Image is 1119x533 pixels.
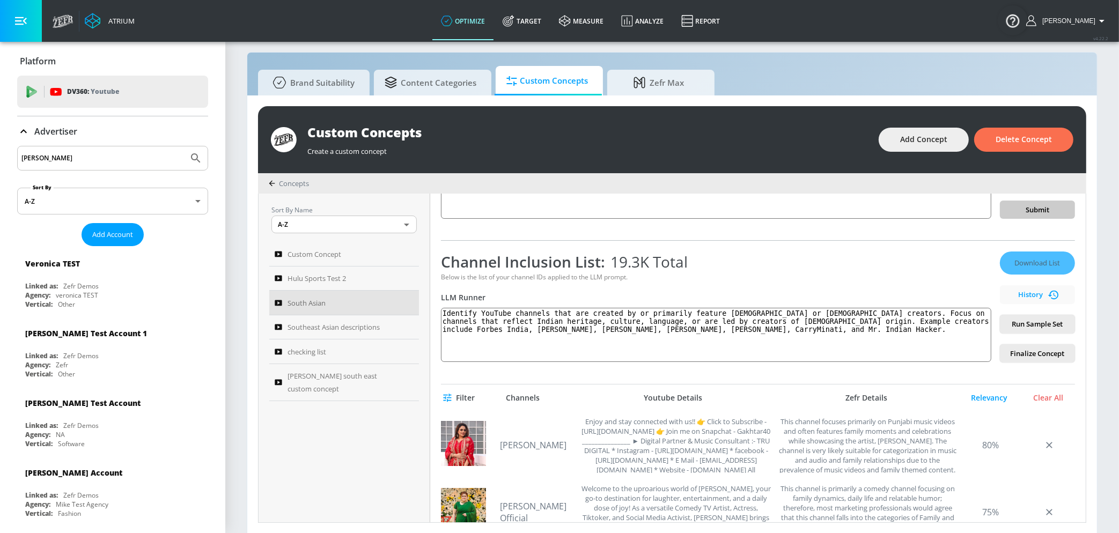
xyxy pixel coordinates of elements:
label: Sort By [31,184,54,191]
span: Finalize Concept [1008,347,1066,360]
a: Analyze [613,2,673,40]
div: Below is the list of your channel IDs applied to the LLM prompt. [441,272,991,282]
span: 19.3K Total [605,251,688,272]
div: Agency: [25,291,50,300]
div: Zefr Demos [63,421,99,430]
div: Vertical: [25,439,53,448]
div: Custom Concepts [307,123,868,141]
div: Linked as: [25,491,58,500]
span: Zefr Max [618,70,700,95]
img: UCUsOOhMB4hIn6DBNhnXerKA [441,421,486,466]
div: Mike Test Agency [56,500,108,509]
div: veronica TEST [56,291,98,300]
a: Custom Concept [269,242,419,266]
div: [PERSON_NAME] AccountLinked as:Zefr DemosAgency:Mike Test AgencyVertical:Fashion [17,460,208,521]
div: Clear All [1021,393,1075,403]
p: Sort By Name [271,204,417,216]
span: History [1004,288,1071,301]
span: Brand Suitability [269,70,355,95]
div: Channel Inclusion List: [441,251,991,272]
button: History [1000,285,1075,304]
div: Linked as: [25,351,58,360]
span: login as: veronica.hernandez@zefr.com [1038,17,1095,25]
a: checking list [269,339,419,364]
div: Youtube Details [575,393,771,403]
div: NA [56,430,65,439]
div: Veronica TESTLinked as:Zefr DemosAgency:veronica TESTVertical:Other [17,250,208,312]
button: Add Account [82,223,144,246]
div: Veronica TEST [25,258,80,269]
span: checking list [288,345,326,358]
a: Atrium [85,13,135,29]
a: South Asian [269,291,419,315]
span: Custom Concept [288,248,341,261]
div: Relevancy [962,393,1016,403]
span: v 4.22.2 [1093,35,1108,41]
div: [PERSON_NAME] Account [25,468,122,478]
div: Zefr [56,360,68,369]
span: Add Concept [900,133,947,146]
div: [PERSON_NAME] Test AccountLinked as:Zefr DemosAgency:NAVertical:Software [17,390,208,451]
div: This channel focuses primarily on Punjabi music videos and often features family moments and cele... [777,417,958,473]
div: Atrium [104,16,135,26]
span: Southeast Asian descriptions [288,321,380,334]
div: Zefr Demos [63,351,99,360]
div: [PERSON_NAME] Test Account 1Linked as:Zefr DemosAgency:ZefrVertical:Other [17,320,208,381]
button: Add Concept [879,128,969,152]
span: Concepts [279,179,309,188]
div: [PERSON_NAME] Test Account [25,398,141,408]
p: Platform [20,55,56,67]
span: [PERSON_NAME] south east custom concept [288,369,399,395]
div: Zefr Details [776,393,957,403]
div: Agency: [25,430,50,439]
button: Run Sample Set [1000,315,1075,334]
button: Submit Search [184,146,208,170]
div: Channels [506,393,540,403]
a: measure [550,2,613,40]
div: Enjoy and stay connected with us!! 👉 Click to Subscribe - https://goo.gl/cOmjDQ 👉 Join me on Snap... [580,417,771,473]
a: Hulu Sports Test 2 [269,266,419,291]
div: A-Z [271,216,417,233]
a: [PERSON_NAME] south east custom concept [269,364,419,401]
div: Zefr Demos [63,282,99,291]
div: Other [58,369,75,379]
div: Vertical: [25,300,53,309]
a: Target [494,2,550,40]
div: DV360: Youtube [17,76,208,108]
div: Software [58,439,85,448]
div: Other [58,300,75,309]
div: Create a custom concept [307,141,868,156]
button: Filter [441,388,479,408]
div: Advertiser [17,116,208,146]
button: Finalize Concept [1000,344,1075,363]
button: [PERSON_NAME] [1026,14,1108,27]
a: Southeast Asian descriptions [269,315,419,340]
button: Delete Concept [974,128,1073,152]
div: Vertical: [25,369,53,379]
div: Linked as: [25,421,58,430]
div: Platform [17,46,208,76]
div: Fashion [58,509,81,518]
span: Add Account [92,228,133,241]
p: Youtube [91,86,119,97]
a: Report [673,2,729,40]
p: Advertiser [34,125,77,137]
span: Custom Concepts [506,68,588,94]
span: Filter [445,391,475,405]
textarea: Identify YouTube channels that are created by or primarily feature [DEMOGRAPHIC_DATA] or [DEMOGRA... [441,308,991,362]
div: Vertical: [25,509,53,518]
div: 80% [963,417,1017,473]
a: optimize [432,2,494,40]
span: South Asian [288,297,326,309]
a: [PERSON_NAME] Official [500,500,575,524]
p: DV360: [67,86,119,98]
div: Zefr Demos [63,491,99,500]
a: [PERSON_NAME] [500,439,575,451]
span: Content Categories [385,70,476,95]
span: Hulu Sports Test 2 [288,272,346,285]
div: LLM Runner [441,292,991,302]
input: Search by name [21,151,184,165]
